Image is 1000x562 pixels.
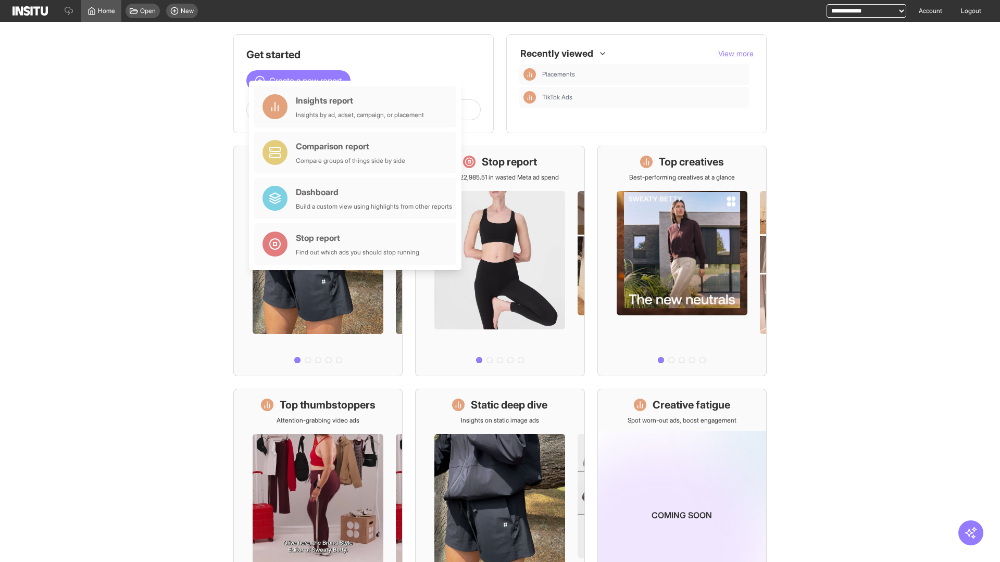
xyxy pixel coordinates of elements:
[233,146,403,376] a: What's live nowSee all active ads instantly
[461,416,539,425] p: Insights on static image ads
[12,6,48,16] img: Logo
[296,94,424,107] div: Insights report
[140,7,156,15] span: Open
[415,146,584,376] a: Stop reportSave £22,985.51 in wasted Meta ad spend
[597,146,767,376] a: Top creativesBest-performing creatives at a glance
[280,398,376,412] h1: Top thumbstoppers
[181,7,194,15] span: New
[98,7,115,15] span: Home
[542,93,572,101] span: TikTok Ads
[246,47,481,62] h1: Get started
[296,202,452,211] div: Build a custom view using highlights from other reports
[542,70,575,79] span: Placements
[441,173,559,182] p: Save £22,985.51 in wasted Meta ad spend
[542,93,745,101] span: TikTok Ads
[296,248,419,257] div: Find out which ads you should stop running
[296,111,424,119] div: Insights by ad, adset, campaign, or placement
[482,155,537,169] h1: Stop report
[523,68,536,81] div: Insights
[523,91,536,104] div: Insights
[269,74,342,87] span: Create a new report
[659,155,724,169] h1: Top creatives
[629,173,735,182] p: Best-performing creatives at a glance
[296,232,419,244] div: Stop report
[296,140,405,152] div: Comparison report
[718,48,754,59] button: View more
[277,416,359,425] p: Attention-grabbing video ads
[471,398,547,412] h1: Static deep dive
[296,186,452,198] div: Dashboard
[296,157,405,165] div: Compare groups of things side by side
[246,70,351,91] button: Create a new report
[718,49,754,58] span: View more
[542,70,745,79] span: Placements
